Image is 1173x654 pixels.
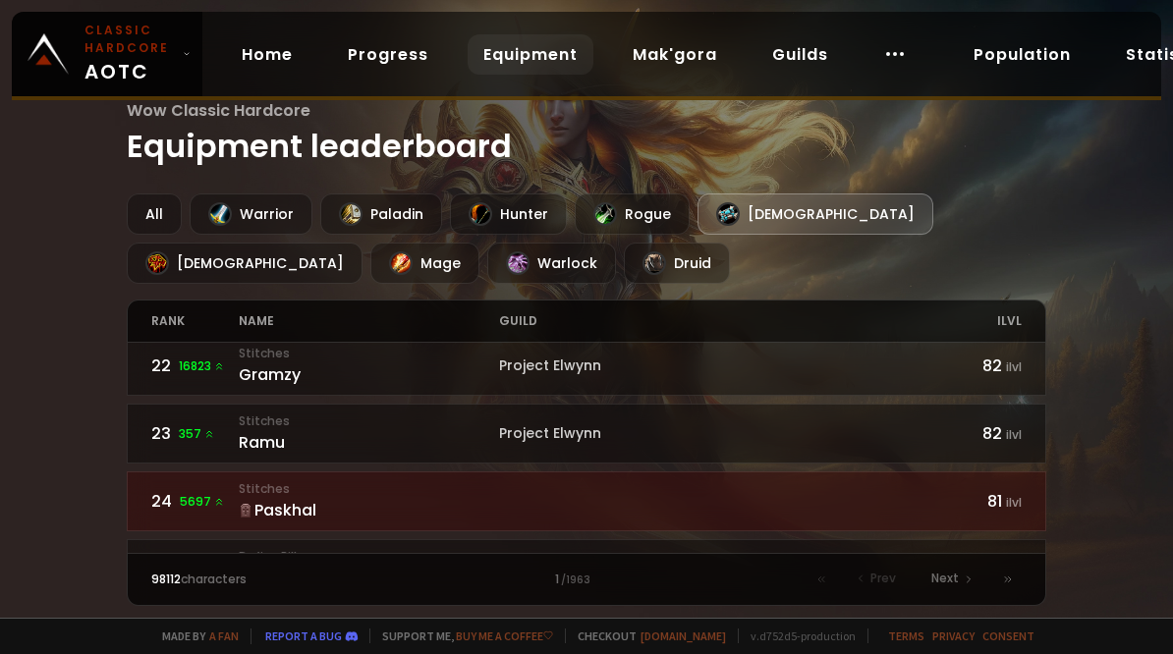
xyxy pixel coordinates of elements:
[151,489,239,514] div: 24
[934,489,1022,514] div: 81
[698,193,933,235] div: [DEMOGRAPHIC_DATA]
[151,571,181,587] span: 98112
[127,98,1046,123] span: Wow Classic Hardcore
[641,628,726,643] a: [DOMAIN_NAME]
[738,628,856,643] span: v. d752d5 - production
[84,22,175,86] span: AOTC
[239,548,500,566] small: Defias Pillager
[320,193,442,235] div: Paladin
[487,243,616,284] div: Warlock
[127,404,1046,463] a: 23357 StitchesRamuProject Elwynn82 ilvl
[468,34,593,75] a: Equipment
[932,628,975,643] a: Privacy
[934,300,1022,342] div: ilvl
[226,34,308,75] a: Home
[190,193,312,235] div: Warrior
[369,571,805,588] div: 1
[239,345,500,362] small: Stitches
[127,243,363,284] div: [DEMOGRAPHIC_DATA]
[239,300,500,342] div: name
[565,628,726,643] span: Checkout
[84,22,175,57] small: Classic Hardcore
[499,355,934,376] div: Project Elwynn
[575,193,690,235] div: Rogue
[127,336,1046,396] a: 2216823 StitchesGramzyProject Elwynn82 ilvl
[179,425,215,443] span: 357
[209,628,239,643] a: a fan
[239,498,500,522] div: Paskhal
[150,628,239,643] span: Made by
[931,570,959,587] span: Next
[870,570,896,587] span: Prev
[456,628,553,643] a: Buy me a coffee
[239,362,500,387] div: Gramzy
[239,412,500,430] small: Stitches
[499,300,934,342] div: guild
[617,34,733,75] a: Mak'gora
[369,628,553,643] span: Support me,
[127,471,1046,531] a: 245697 StitchesPaskhal81 ilvl
[982,628,1034,643] a: Consent
[127,539,1046,599] a: 25129 Defias PillagerAngelicbunnypetri on god81 ilvl
[934,421,1022,446] div: 82
[179,357,225,375] span: 16823
[561,572,590,588] small: / 1963
[332,34,444,75] a: Progress
[450,193,567,235] div: Hunter
[888,628,924,643] a: Terms
[151,300,239,342] div: rank
[756,34,844,75] a: Guilds
[499,423,934,444] div: Project Elwynn
[239,480,500,498] small: Stitches
[1006,358,1022,375] small: ilvl
[265,628,342,643] a: Report a bug
[127,193,182,235] div: All
[151,354,239,378] div: 22
[1006,494,1022,511] small: ilvl
[239,430,500,455] div: Ramu
[1006,426,1022,443] small: ilvl
[151,571,369,588] div: characters
[370,243,479,284] div: Mage
[127,98,1046,170] h1: Equipment leaderboard
[12,12,202,96] a: Classic HardcoreAOTC
[180,493,225,511] span: 5697
[934,354,1022,378] div: 82
[624,243,730,284] div: Druid
[151,421,239,446] div: 23
[958,34,1087,75] a: Population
